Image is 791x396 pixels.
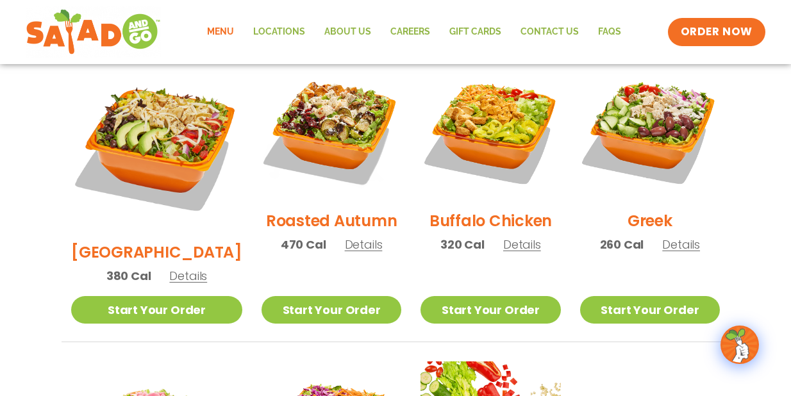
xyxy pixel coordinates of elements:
[71,241,242,263] h2: [GEOGRAPHIC_DATA]
[600,236,644,253] span: 260 Cal
[262,60,401,200] img: Product photo for Roasted Autumn Salad
[71,296,242,324] a: Start Your Order
[588,17,631,47] a: FAQs
[628,210,672,232] h2: Greek
[420,60,560,200] img: Product photo for Buffalo Chicken Salad
[26,6,161,58] img: new-SAG-logo-768×292
[511,17,588,47] a: Contact Us
[266,210,397,232] h2: Roasted Autumn
[420,296,560,324] a: Start Your Order
[722,327,758,363] img: wpChatIcon
[197,17,244,47] a: Menu
[440,17,511,47] a: GIFT CARDS
[106,267,151,285] span: 380 Cal
[503,236,541,252] span: Details
[662,236,700,252] span: Details
[580,296,720,324] a: Start Your Order
[440,236,485,253] span: 320 Cal
[71,60,242,231] img: Product photo for BBQ Ranch Salad
[262,296,401,324] a: Start Your Order
[381,17,440,47] a: Careers
[429,210,552,232] h2: Buffalo Chicken
[668,18,765,46] a: ORDER NOW
[315,17,381,47] a: About Us
[169,268,207,284] span: Details
[281,236,326,253] span: 470 Cal
[244,17,315,47] a: Locations
[681,24,753,40] span: ORDER NOW
[345,236,383,252] span: Details
[197,17,631,47] nav: Menu
[580,60,720,200] img: Product photo for Greek Salad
